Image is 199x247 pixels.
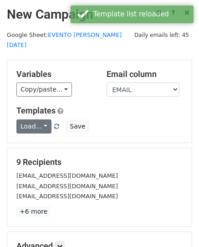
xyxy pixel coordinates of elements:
div: Template list reloaded [93,9,190,20]
span: Daily emails left: 45 [131,30,192,40]
h5: 9 Recipients [16,157,183,167]
a: Copy/paste... [16,82,72,97]
button: Save [66,119,89,134]
a: Templates [16,106,56,115]
a: +6 more [16,206,51,217]
h5: Variables [16,69,93,79]
a: Load... [16,119,51,134]
small: [EMAIL_ADDRESS][DOMAIN_NAME] [16,172,118,179]
iframe: Chat Widget [153,203,199,247]
small: Google Sheet: [7,31,122,49]
a: EVENTO [PERSON_NAME] [DATE] [7,31,122,49]
h2: New Campaign [7,7,192,22]
a: Daily emails left: 45 [131,31,192,38]
div: Widget de chat [153,203,199,247]
small: [EMAIL_ADDRESS][DOMAIN_NAME] [16,193,118,200]
small: [EMAIL_ADDRESS][DOMAIN_NAME] [16,183,118,190]
h5: Email column [107,69,183,79]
